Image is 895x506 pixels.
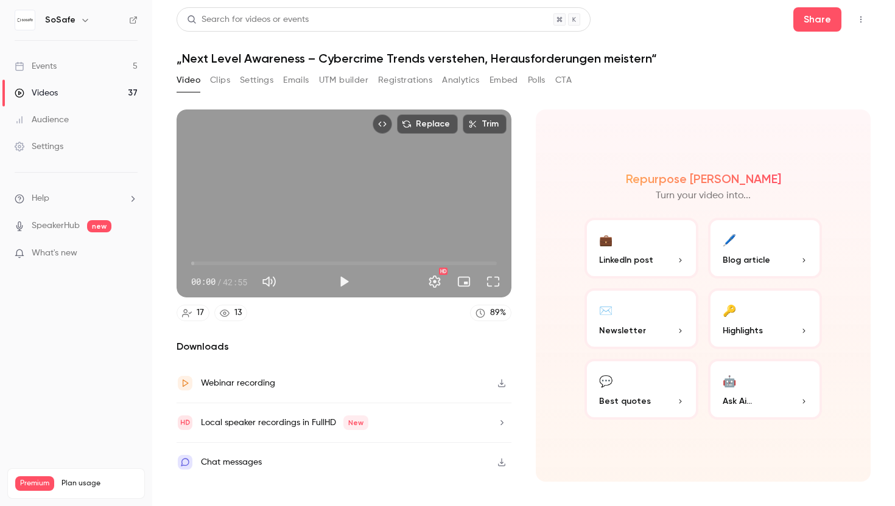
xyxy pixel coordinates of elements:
[177,51,871,66] h1: „Next Level Awareness – Cybercrime Trends verstehen, Herausforderungen meistern“
[626,172,781,186] h2: Repurpose [PERSON_NAME]
[32,247,77,260] span: What's new
[490,307,506,319] div: 89 %
[201,415,368,430] div: Local speaker recordings in FullHD
[197,307,204,319] div: 17
[599,371,612,390] div: 💬
[210,71,230,90] button: Clips
[87,220,111,232] span: new
[201,455,262,470] div: Chat messages
[723,395,752,407] span: Ask Ai...
[234,307,242,319] div: 13
[793,7,841,32] button: Share
[217,276,222,288] span: /
[32,220,80,232] a: SpeakerHub
[481,269,505,294] button: Full screen
[599,395,651,407] span: Best quotes
[319,71,368,90] button: UTM builder
[723,254,770,266] span: Blog article
[528,71,546,90] button: Polls
[177,305,209,321] a: 17
[32,192,49,205] span: Help
[378,71,432,90] button: Registrations
[555,71,572,90] button: CTA
[45,14,75,26] h6: SoSafe
[463,114,507,134] button: Trim
[723,324,763,337] span: Highlights
[599,324,646,337] span: Newsletter
[332,269,356,294] button: Play
[240,71,273,90] button: Settings
[599,254,653,266] span: LinkedIn post
[123,248,138,259] iframe: Noticeable Trigger
[452,269,476,294] button: Turn on miniplayer
[599,230,612,249] div: 💼
[15,60,57,72] div: Events
[442,71,480,90] button: Analytics
[708,359,822,420] button: 🤖Ask Ai...
[343,415,368,430] span: New
[214,305,247,321] a: 13
[15,114,69,126] div: Audience
[470,305,511,321] a: 89%
[490,71,518,90] button: Embed
[257,269,281,294] button: Mute
[723,371,736,390] div: 🤖
[201,376,275,390] div: Webinar recording
[723,230,736,249] div: 🖊️
[708,288,822,349] button: 🔑Highlights
[191,276,247,288] div: 00:00
[15,140,63,153] div: Settings
[439,268,447,275] div: HD
[223,276,247,288] span: 42:55
[599,300,612,319] div: ✉️
[851,10,871,29] button: Top Bar Actions
[177,71,200,90] button: Video
[187,13,309,26] div: Search for videos or events
[656,189,751,203] p: Turn your video into...
[177,339,511,354] h2: Downloads
[584,359,698,420] button: 💬Best quotes
[15,192,138,205] li: help-dropdown-opener
[397,114,458,134] button: Replace
[373,114,392,134] button: Embed video
[15,476,54,491] span: Premium
[584,218,698,279] button: 💼LinkedIn post
[584,288,698,349] button: ✉️Newsletter
[423,269,447,294] button: Settings
[723,300,736,319] div: 🔑
[61,479,137,488] span: Plan usage
[15,10,35,30] img: SoSafe
[283,71,309,90] button: Emails
[15,87,58,99] div: Videos
[191,276,216,288] span: 00:00
[708,218,822,279] button: 🖊️Blog article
